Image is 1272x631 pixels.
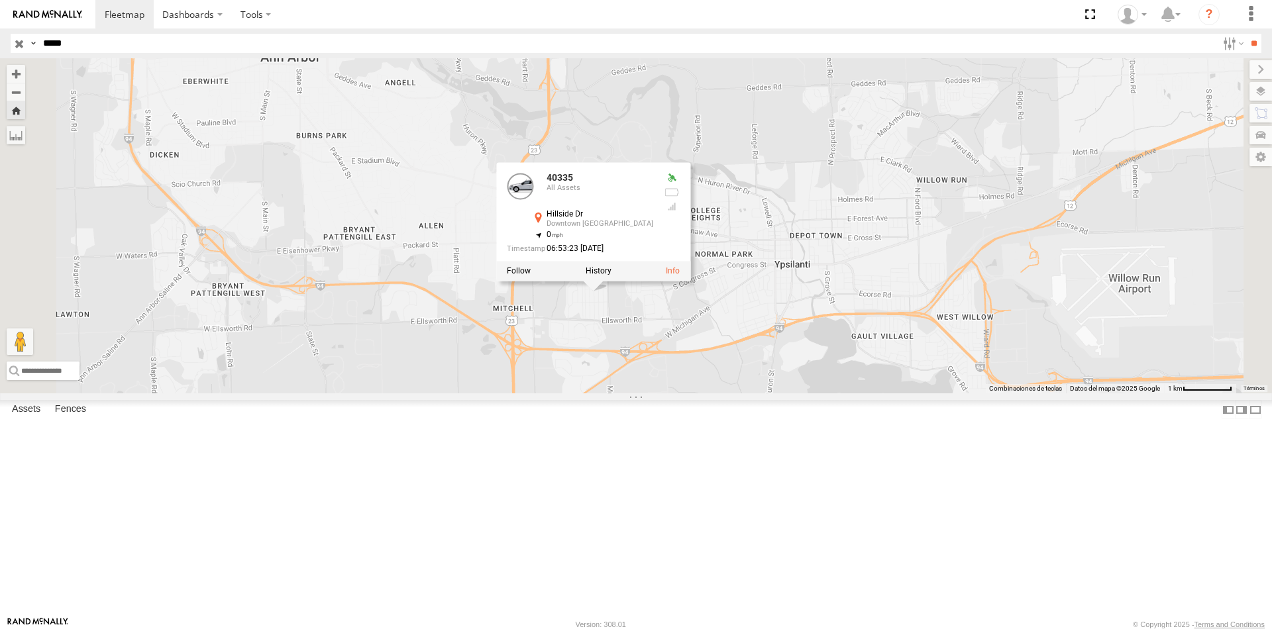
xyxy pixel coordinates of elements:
span: 0 [547,230,563,239]
div: 40335 [547,173,653,183]
div: Miguel Cantu [1113,5,1151,24]
a: Visit our Website [7,618,68,631]
button: Arrastra al hombrecito al mapa para abrir Street View [7,328,33,355]
div: Valid GPS Fix [664,173,680,183]
div: Date/time of location update [507,245,653,254]
button: Zoom Home [7,101,25,119]
label: Fences [48,401,93,419]
div: Version: 308.01 [576,620,626,628]
a: Términos (se abre en una nueva pestaña) [1244,385,1265,391]
label: Measure [7,126,25,144]
div: All Assets [547,185,653,193]
div: Downtown [GEOGRAPHIC_DATA] [547,220,653,228]
label: Dock Summary Table to the Right [1235,400,1248,419]
span: Datos del mapa ©2025 Google [1070,385,1160,392]
label: Search Filter Options [1218,34,1246,53]
label: Map Settings [1249,148,1272,166]
button: Escala del mapa: 1 km por 71 píxeles [1164,384,1236,393]
div: No battery health information received from this device. [664,187,680,198]
span: 1 km [1168,385,1183,392]
button: Zoom out [7,83,25,101]
a: View Asset Details [666,267,680,276]
i: ? [1198,4,1220,25]
label: Realtime tracking of Asset [507,267,531,276]
label: Dock Summary Table to the Left [1222,400,1235,419]
label: Assets [5,401,47,419]
img: rand-logo.svg [13,10,82,19]
label: Hide Summary Table [1249,400,1262,419]
div: © Copyright 2025 - [1133,620,1265,628]
label: View Asset History [586,267,611,276]
button: Combinaciones de teclas [989,384,1062,393]
a: Terms and Conditions [1194,620,1265,628]
label: Search Query [28,34,38,53]
div: Last Event GSM Signal Strength [664,201,680,212]
button: Zoom in [7,65,25,83]
div: Hillside Dr [547,210,653,218]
